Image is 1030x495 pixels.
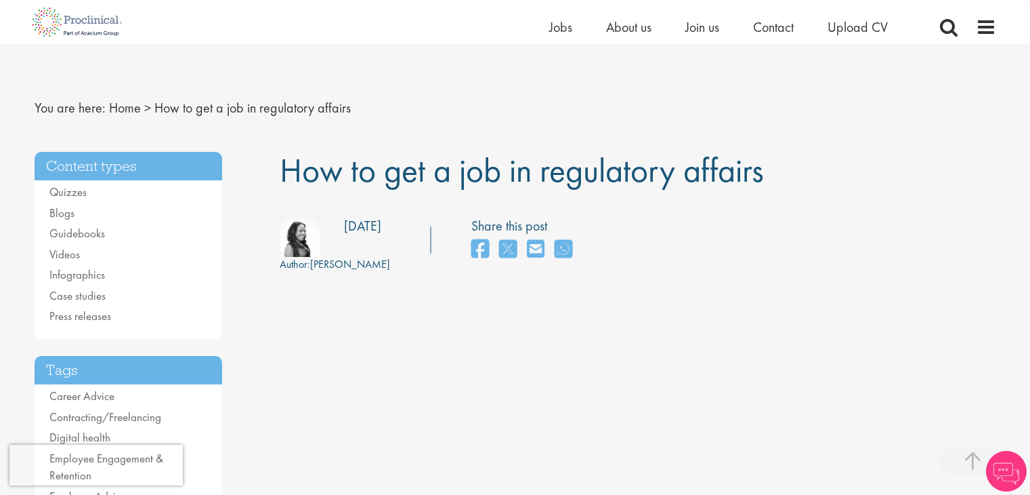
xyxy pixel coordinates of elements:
[280,216,320,257] img: 383e1147-3b0e-4ab7-6ae9-08d7f17c413d
[49,288,106,303] a: Case studies
[154,99,351,117] span: How to get a job in regulatory affairs
[685,18,719,36] a: Join us
[471,216,579,236] label: Share this post
[49,267,105,282] a: Infographics
[471,235,489,264] a: share on facebook
[555,235,572,264] a: share on whats app
[606,18,651,36] a: About us
[109,99,141,117] a: breadcrumb link
[35,152,223,181] h3: Content types
[280,257,310,271] span: Author:
[280,148,764,192] span: How to get a job in regulatory affairs
[49,309,111,323] a: Press releases
[9,445,183,486] iframe: reCAPTCHA
[49,205,74,220] a: Blogs
[49,226,105,241] a: Guidebooks
[49,247,80,262] a: Videos
[828,18,888,36] a: Upload CV
[753,18,794,36] a: Contact
[49,389,114,403] a: Career Advice
[986,451,1027,492] img: Chatbot
[280,257,390,273] div: [PERSON_NAME]
[144,99,151,117] span: >
[35,99,106,117] span: You are here:
[35,356,223,385] h3: Tags
[49,430,110,445] a: Digital health
[527,235,544,264] a: share on email
[49,184,87,199] a: Quizzes
[344,216,381,236] div: [DATE]
[549,18,572,36] a: Jobs
[49,410,161,424] a: Contracting/Freelancing
[499,235,517,264] a: share on twitter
